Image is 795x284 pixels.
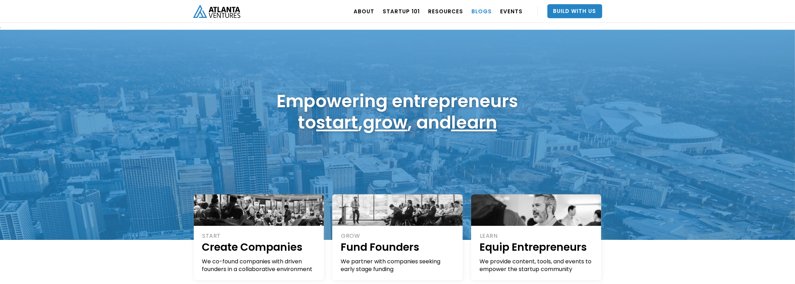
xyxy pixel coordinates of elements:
a: LEARNEquip EntrepreneursWe provide content, tools, and events to empower the startup community [471,194,602,280]
div: LEARN [480,232,594,240]
a: STARTCreate CompaniesWe co-found companies with driven founders in a collaborative environment [194,194,324,280]
h1: Equip Entrepreneurs [480,240,594,254]
h1: Fund Founders [341,240,455,254]
a: GROWFund FoundersWe partner with companies seeking early stage funding [332,194,463,280]
a: EVENTS [501,1,523,21]
a: RESOURCES [428,1,463,21]
a: learn [451,110,497,135]
div: We co-found companies with driven founders in a collaborative environment [202,258,317,273]
a: Build With Us [547,4,602,18]
a: start [316,110,358,135]
a: Startup 101 [383,1,420,21]
h1: Empowering entrepreneurs to , , and [277,90,518,133]
a: BLOGS [472,1,492,21]
a: grow [363,110,407,135]
div: We partner with companies seeking early stage funding [341,258,455,273]
h1: Create Companies [202,240,317,254]
div: START [203,232,317,240]
a: ABOUT [354,1,375,21]
div: We provide content, tools, and events to empower the startup community [480,258,594,273]
div: GROW [341,232,455,240]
